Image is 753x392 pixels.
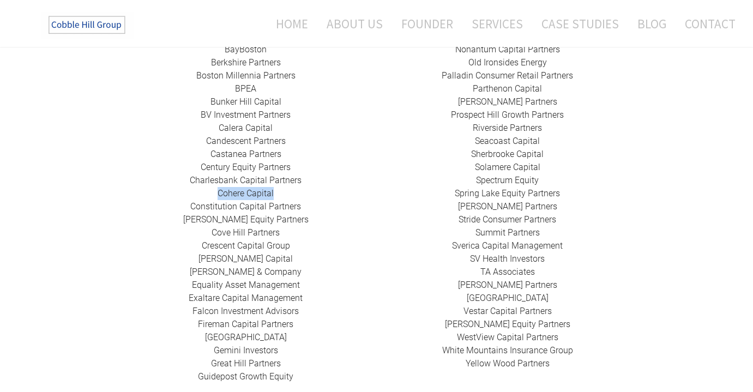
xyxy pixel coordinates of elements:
[470,254,545,264] a: SV Health Investors
[451,110,564,120] a: Prospect Hill Growth Partners
[455,44,560,55] a: Nonantum Capital Partners
[475,162,540,172] a: Solamere Capital
[467,293,549,303] a: ​[GEOGRAPHIC_DATA]
[457,332,558,342] a: ​WestView Capital Partners
[318,9,391,38] a: About Us
[192,280,300,290] a: ​Equality Asset Management
[458,201,557,212] a: [PERSON_NAME] Partners
[468,57,547,68] a: ​Old Ironsides Energy
[211,358,281,369] a: Great Hill Partners​
[183,214,309,225] a: ​[PERSON_NAME] Equity Partners
[219,123,273,133] a: Calera Capital
[214,345,278,355] a: Gemini Investors
[459,214,556,225] a: Stride Consumer Partners
[455,188,560,198] a: Spring Lake Equity Partners
[442,345,573,355] a: White Mountains Insurance Group
[190,201,301,212] a: Constitution Capital Partners
[466,358,550,369] a: Yellow Wood Partners
[260,9,316,38] a: Home
[201,110,291,120] a: BV Investment Partners
[210,97,281,107] a: ​Bunker Hill Capital
[235,83,256,94] a: BPEA
[198,319,293,329] a: Fireman Capital Partners
[463,306,552,316] a: ​Vestar Capital Partners
[190,267,302,277] a: [PERSON_NAME] & Company
[198,371,293,382] a: Guidepost Growth Equity
[533,9,627,38] a: Case Studies
[393,9,461,38] a: Founder
[192,306,299,316] a: ​Falcon Investment Advisors
[201,162,291,172] a: ​Century Equity Partners
[41,11,134,39] img: The Cobble Hill Group LLC
[475,227,540,238] a: Summit Partners
[202,240,290,251] a: ​Crescent Capital Group
[196,70,296,81] a: Boston Millennia Partners
[463,9,531,38] a: Services
[475,136,540,146] a: Seacoast Capital
[189,293,303,303] a: ​Exaltare Capital Management
[210,149,281,159] a: ​Castanea Partners
[211,57,281,68] a: Berkshire Partners
[458,97,557,107] a: ​[PERSON_NAME] Partners
[452,240,563,251] a: Sverica Capital Management
[473,123,542,133] a: Riverside Partners
[476,175,539,185] a: Spectrum Equity
[198,254,293,264] a: [PERSON_NAME] Capital
[218,188,274,198] a: Cohere Capital
[205,332,287,342] a: ​[GEOGRAPHIC_DATA]
[629,9,674,38] a: Blog
[445,319,570,329] a: [PERSON_NAME] Equity Partners
[471,149,544,159] a: ​Sherbrooke Capital​
[480,267,535,277] a: ​TA Associates
[458,280,557,290] a: [PERSON_NAME] Partners
[190,175,302,185] a: Charlesbank Capital Partners
[473,83,542,94] a: ​Parthenon Capital
[225,44,267,55] a: BayBoston
[212,227,280,238] a: Cove Hill Partners
[442,70,573,81] a: Palladin Consumer Retail Partners
[677,9,736,38] a: Contact
[206,136,286,146] a: Candescent Partners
